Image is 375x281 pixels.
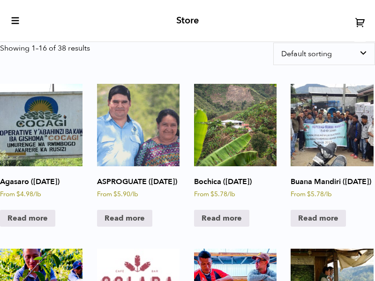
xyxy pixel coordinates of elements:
[227,190,235,199] span: /lb
[113,190,117,199] span: $
[291,190,332,199] span: From
[176,15,199,26] h2: Store
[307,190,332,199] bdi: 5.78
[194,210,249,227] a: Read more about “Bochica (JUN 25)”
[194,84,277,199] a: Bochica ([DATE]) From $5.78/lb
[130,190,138,199] span: /lb
[97,210,152,227] a: Read more about “ASPROGUATE (JUN 25)”
[194,174,277,190] h2: Bochica ([DATE])
[97,84,180,199] a: ASPROGUATE ([DATE]) From $5.90/lb
[307,190,311,199] span: $
[291,84,373,166] img: Buana Mandiri (AUG 25)
[194,84,277,166] img: Bochica (JUN 25)
[113,190,138,199] bdi: 5.90
[291,174,373,190] h2: Buana Mandiri ([DATE])
[273,43,375,65] select: Shop order
[210,190,235,199] bdi: 5.78
[16,190,20,199] span: $
[97,84,180,166] img: ASPROGUATE (JUN 25)
[291,210,346,227] a: Read more about “Buana Mandiri (AUG 25)”
[194,190,235,199] span: From
[16,190,41,199] bdi: 4.98
[97,174,180,190] h2: ASPROGUATE ([DATE])
[291,84,373,199] a: Buana Mandiri ([DATE]) From $5.78/lb
[210,190,214,199] span: $
[33,190,41,199] span: /lb
[324,190,332,199] span: /lb
[97,190,138,199] span: From
[9,16,20,25] button: toggle-mobile-menu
